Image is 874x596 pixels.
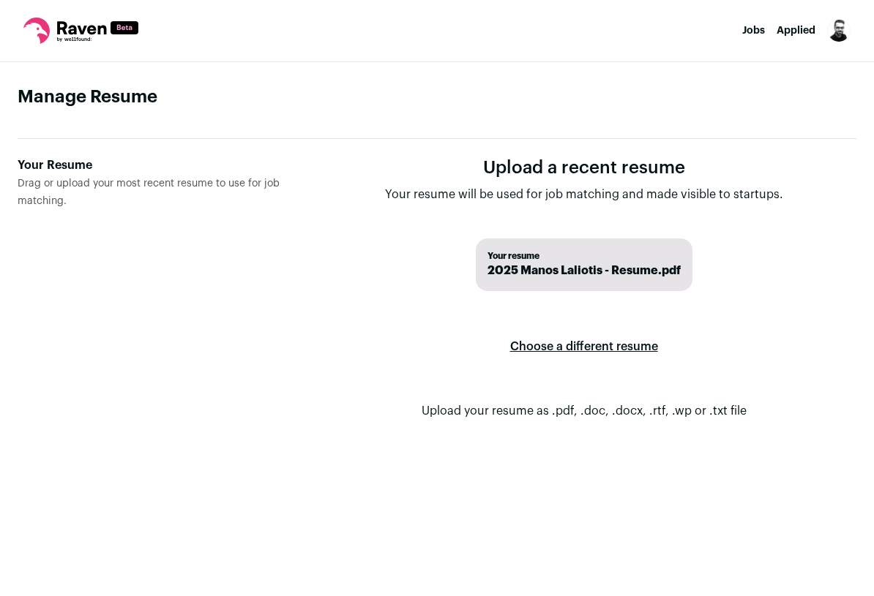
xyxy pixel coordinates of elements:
h1: Upload a recent resume [385,156,783,180]
label: Choose a different resume [510,326,658,367]
p: Upload your resume as .pdf, .doc, .docx, .rtf, .wp or .txt file [422,402,747,420]
span: Drag or upload your most recent resume to use for job matching. [18,178,280,206]
a: Jobs [742,26,765,36]
p: Your resume will be used for job matching and made visible to startups. [385,186,783,203]
button: Open dropdown [827,19,851,42]
img: 539423-medium_jpg [827,19,851,42]
h1: Manage Resume [18,86,856,109]
div: Your Resume [18,156,288,174]
span: 2025 Manos Laliotis - Resume.pdf [488,262,681,279]
a: Applied [777,26,815,36]
span: Your resume [488,250,681,262]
